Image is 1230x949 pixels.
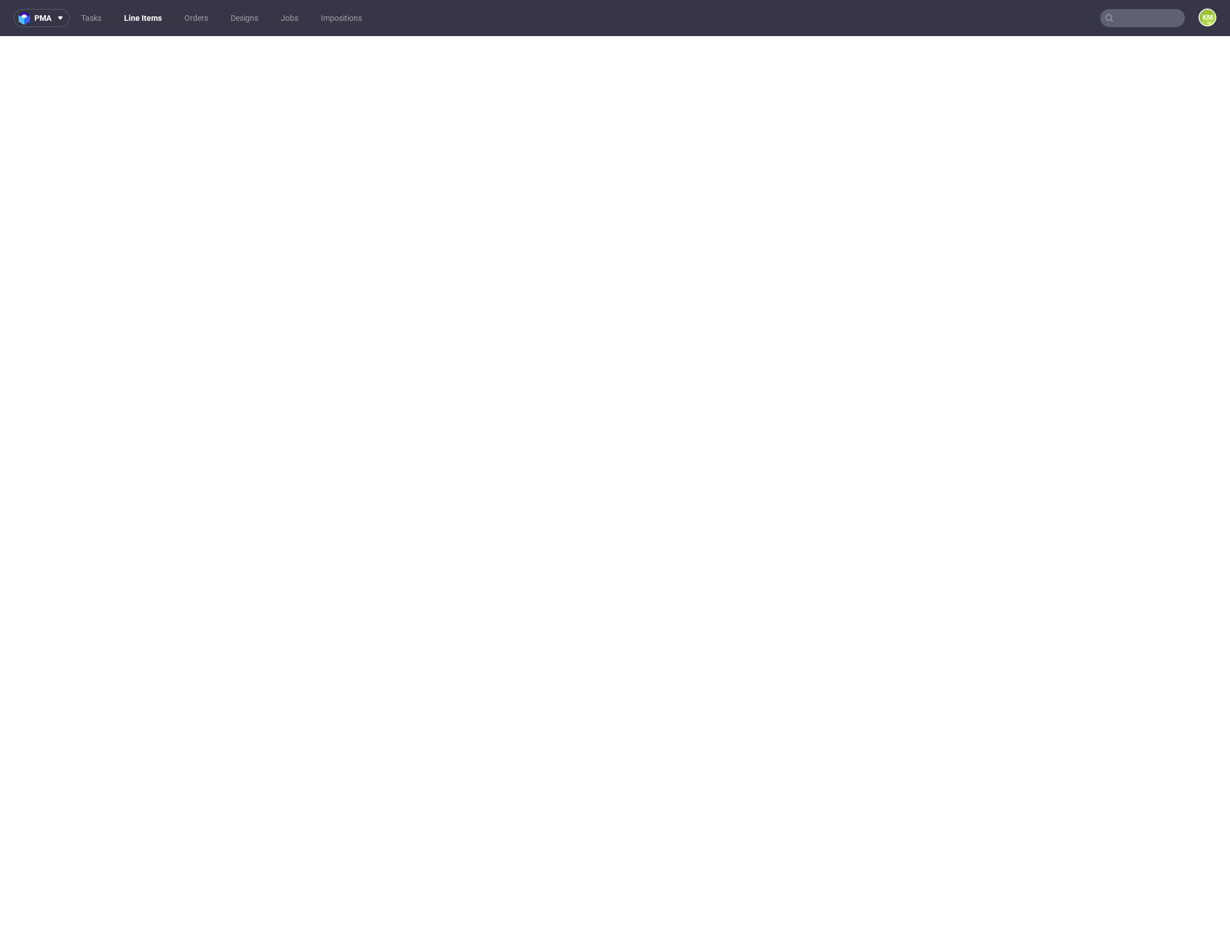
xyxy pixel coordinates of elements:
a: Impositions [314,9,369,27]
button: pma [14,9,70,27]
a: Orders [178,9,215,27]
a: Jobs [274,9,305,27]
a: Line Items [117,9,169,27]
figcaption: KM [1200,10,1215,25]
img: logo [19,12,34,25]
a: Designs [224,9,265,27]
span: pma [34,14,51,22]
a: Tasks [74,9,108,27]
